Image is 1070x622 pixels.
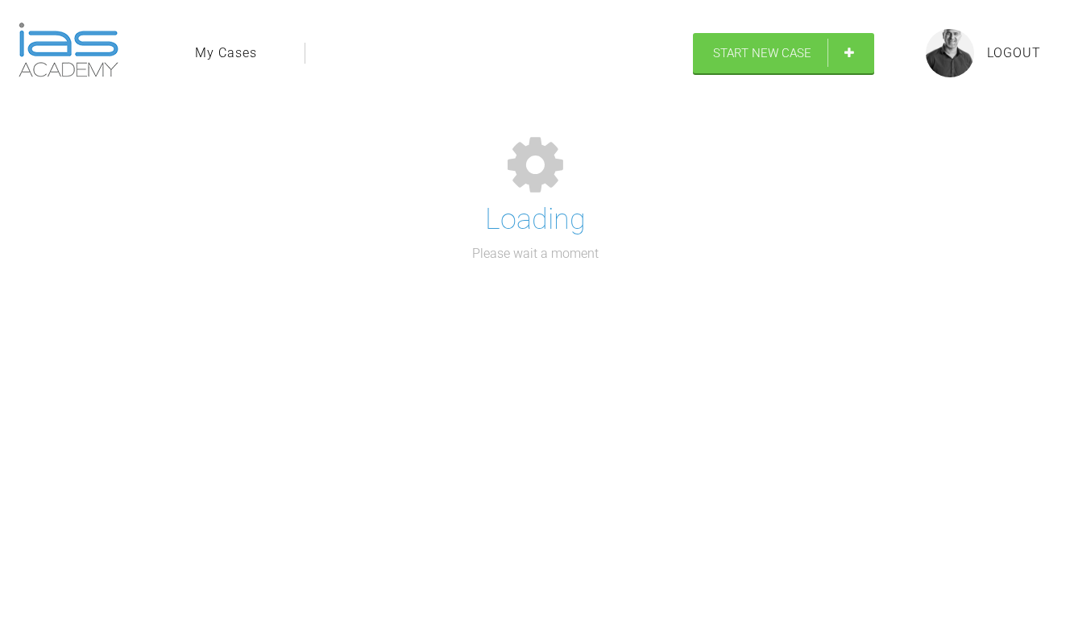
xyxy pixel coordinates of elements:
[713,46,811,60] span: Start New Case
[485,197,586,243] h1: Loading
[693,33,874,73] a: Start New Case
[19,23,118,77] img: logo-light.3e3ef733.png
[472,243,599,264] p: Please wait a moment
[926,29,974,77] img: profile.png
[195,43,257,64] a: My Cases
[987,43,1041,64] a: Logout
